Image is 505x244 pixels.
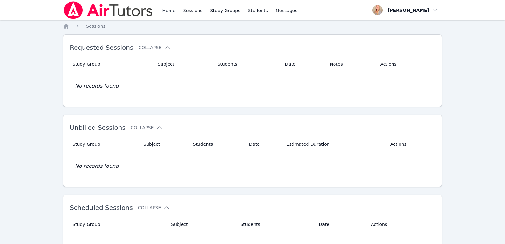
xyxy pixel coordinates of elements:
[86,23,105,29] a: Sessions
[70,152,435,180] td: No records found
[63,23,442,29] nav: Breadcrumb
[283,137,386,152] th: Estimated Duration
[189,137,245,152] th: Students
[154,56,213,72] th: Subject
[70,137,140,152] th: Study Group
[70,56,154,72] th: Study Group
[63,1,153,19] img: Air Tutors
[70,204,133,211] span: Scheduled Sessions
[326,56,376,72] th: Notes
[276,7,298,14] span: Messages
[70,217,167,232] th: Study Group
[86,24,105,29] span: Sessions
[167,217,236,232] th: Subject
[213,56,281,72] th: Students
[376,56,435,72] th: Actions
[281,56,326,72] th: Date
[236,217,315,232] th: Students
[70,44,133,51] span: Requested Sessions
[138,204,170,211] button: Collapse
[367,217,435,232] th: Actions
[315,217,367,232] th: Date
[245,137,283,152] th: Date
[386,137,435,152] th: Actions
[70,124,126,131] span: Unbilled Sessions
[138,44,170,51] button: Collapse
[131,124,162,131] button: Collapse
[70,72,435,100] td: No records found
[140,137,189,152] th: Subject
